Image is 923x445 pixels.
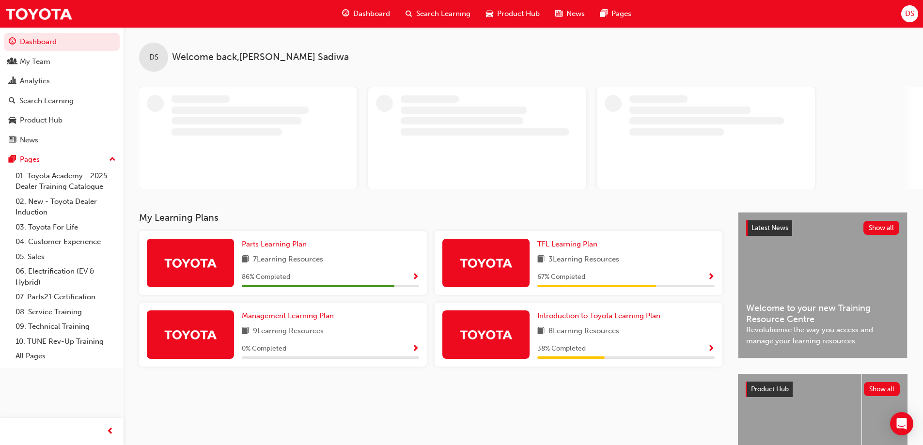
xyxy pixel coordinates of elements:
span: car-icon [9,116,16,125]
span: 7 Learning Resources [253,254,323,266]
span: Search Learning [416,8,470,19]
span: Show Progress [707,273,715,282]
button: Show Progress [707,271,715,283]
span: Revolutionise the way you access and manage your learning resources. [746,324,899,346]
span: TFL Learning Plan [537,240,597,248]
a: Product HubShow all [746,382,900,397]
div: Open Intercom Messenger [890,412,913,435]
a: Latest NewsShow all [746,220,899,236]
a: pages-iconPages [593,4,639,24]
button: Pages [4,151,120,169]
span: guage-icon [9,38,16,46]
a: 04. Customer Experience [12,234,120,249]
a: TFL Learning Plan [537,239,601,250]
a: 09. Technical Training [12,319,120,334]
img: Trak [5,3,73,25]
a: Latest NewsShow allWelcome to your new Training Resource CentreRevolutionise the way you access a... [738,212,907,358]
div: Product Hub [20,115,63,126]
span: 86 % Completed [242,272,290,283]
a: Analytics [4,72,120,90]
button: Show all [863,221,900,235]
span: News [566,8,585,19]
span: 67 % Completed [537,272,585,283]
a: 02. New - Toyota Dealer Induction [12,194,120,220]
div: Analytics [20,76,50,87]
span: Welcome to your new Training Resource Centre [746,303,899,324]
button: Show Progress [412,343,419,355]
span: car-icon [486,8,493,20]
a: 10. TUNE Rev-Up Training [12,334,120,349]
span: news-icon [9,136,16,145]
span: Dashboard [353,8,390,19]
span: up-icon [109,153,116,166]
span: people-icon [9,58,16,66]
span: 3 Learning Resources [548,254,619,266]
span: Show Progress [707,345,715,353]
a: 07. Parts21 Certification [12,290,120,305]
a: 08. Service Training [12,305,120,320]
a: car-iconProduct Hub [478,4,548,24]
span: Show Progress [412,345,419,353]
span: Product Hub [497,8,540,19]
a: 01. Toyota Academy - 2025 Dealer Training Catalogue [12,169,120,194]
span: Latest News [751,224,788,232]
span: 9 Learning Resources [253,325,324,338]
span: 0 % Completed [242,343,286,354]
button: Show Progress [707,343,715,355]
img: Trak [459,254,513,271]
img: Trak [164,326,217,343]
span: pages-icon [600,8,608,20]
span: guage-icon [342,8,349,20]
button: DS [901,5,918,22]
span: 38 % Completed [537,343,586,354]
span: Welcome back , [PERSON_NAME] Sadiwa [172,52,349,63]
span: news-icon [555,8,563,20]
button: DashboardMy TeamAnalyticsSearch LearningProduct HubNews [4,31,120,151]
span: book-icon [242,254,249,266]
a: Parts Learning Plan [242,239,311,250]
a: Management Learning Plan [242,310,338,322]
a: 03. Toyota For Life [12,220,120,235]
a: news-iconNews [548,4,593,24]
a: 06. Electrification (EV & Hybrid) [12,264,120,290]
a: Search Learning [4,92,120,110]
a: 05. Sales [12,249,120,264]
span: Management Learning Plan [242,311,334,320]
span: DS [149,52,158,63]
span: DS [905,8,914,19]
img: Trak [459,326,513,343]
a: Introduction to Toyota Learning Plan [537,310,664,322]
a: Product Hub [4,111,120,129]
a: My Team [4,53,120,71]
div: My Team [20,56,50,67]
button: Show all [864,382,900,396]
a: All Pages [12,349,120,364]
a: search-iconSearch Learning [398,4,478,24]
span: prev-icon [107,426,114,438]
span: book-icon [537,254,545,266]
div: News [20,135,38,146]
span: Show Progress [412,273,419,282]
span: book-icon [242,325,249,338]
span: book-icon [537,325,545,338]
span: Product Hub [751,385,789,393]
a: News [4,131,120,149]
span: pages-icon [9,155,16,164]
a: Dashboard [4,33,120,51]
span: Introduction to Toyota Learning Plan [537,311,660,320]
span: Pages [611,8,631,19]
span: Parts Learning Plan [242,240,307,248]
span: search-icon [9,97,16,106]
span: 8 Learning Resources [548,325,619,338]
button: Show Progress [412,271,419,283]
span: chart-icon [9,77,16,86]
h3: My Learning Plans [139,212,722,223]
span: search-icon [406,8,412,20]
div: Pages [20,154,40,165]
a: guage-iconDashboard [334,4,398,24]
div: Search Learning [19,95,74,107]
img: Trak [164,254,217,271]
